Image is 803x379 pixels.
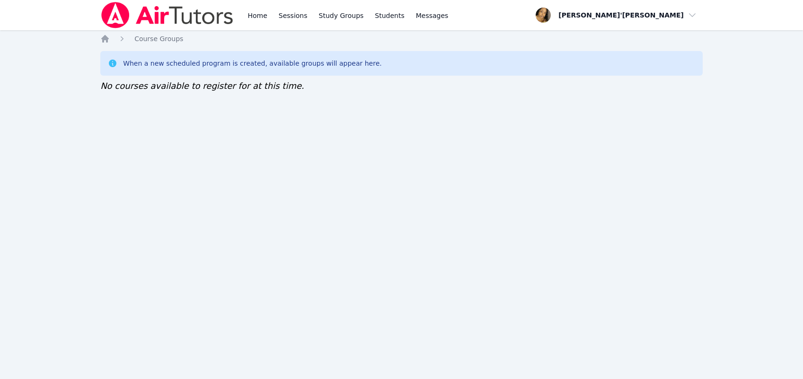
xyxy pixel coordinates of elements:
[134,35,183,43] span: Course Groups
[100,81,304,91] span: No courses available to register for at this time.
[100,34,703,43] nav: Breadcrumb
[416,11,449,20] span: Messages
[134,34,183,43] a: Course Groups
[123,59,382,68] div: When a new scheduled program is created, available groups will appear here.
[100,2,234,28] img: Air Tutors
